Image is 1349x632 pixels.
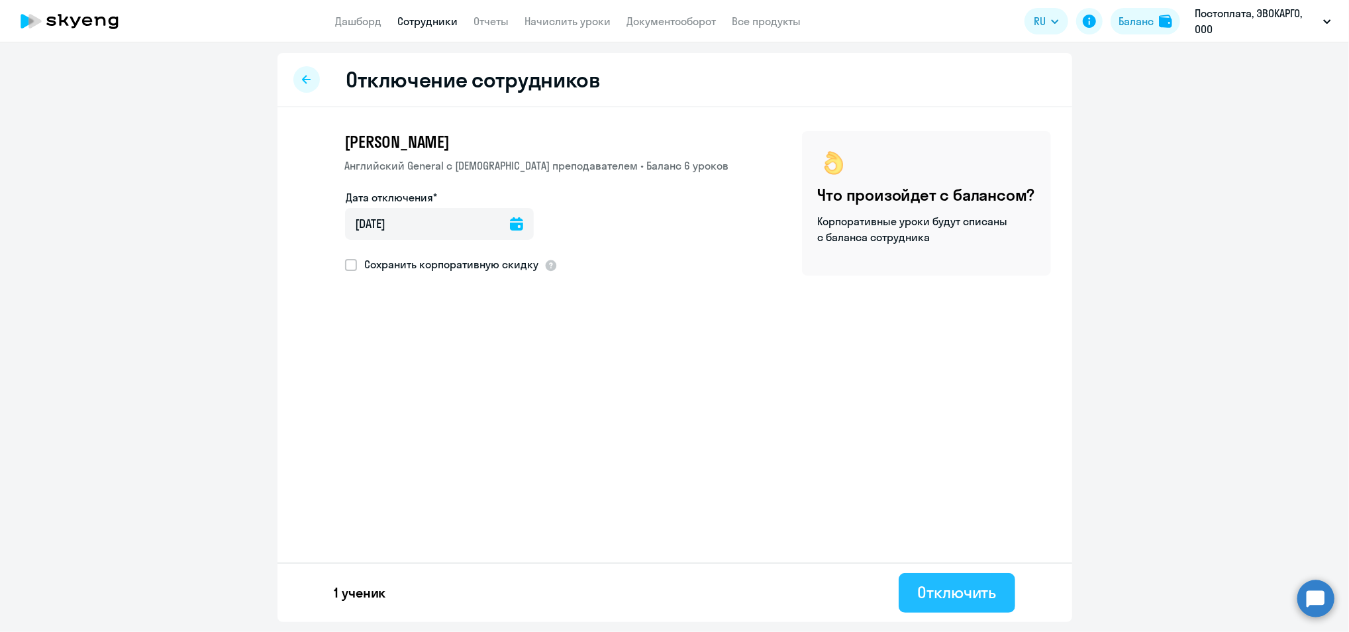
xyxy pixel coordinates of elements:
[345,208,534,240] input: дд.мм.гггг
[334,584,386,602] p: 1 ученик
[627,15,717,28] a: Документооборот
[1111,8,1180,34] button: Балансbalance
[1024,8,1068,34] button: RU
[346,189,438,205] label: Дата отключения*
[357,256,539,272] span: Сохранить корпоративную скидку
[1188,5,1338,37] button: Постоплата, ЭВОКАРГО, ООО
[345,158,729,174] p: Английский General с [DEMOGRAPHIC_DATA] преподавателем • Баланс 6 уроков
[398,15,458,28] a: Сотрудники
[345,131,450,152] span: [PERSON_NAME]
[818,184,1035,205] h4: Что произойдет с балансом?
[346,66,601,93] h2: Отключение сотрудников
[899,573,1015,613] button: Отключить
[1159,15,1172,28] img: balance
[732,15,801,28] a: Все продукты
[1119,13,1154,29] div: Баланс
[917,582,996,603] div: Отключить
[525,15,611,28] a: Начислить уроки
[1034,13,1046,29] span: RU
[336,15,382,28] a: Дашборд
[818,213,1010,245] p: Корпоративные уроки будут списаны с баланса сотрудника
[818,147,850,179] img: ok
[1195,5,1318,37] p: Постоплата, ЭВОКАРГО, ООО
[474,15,509,28] a: Отчеты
